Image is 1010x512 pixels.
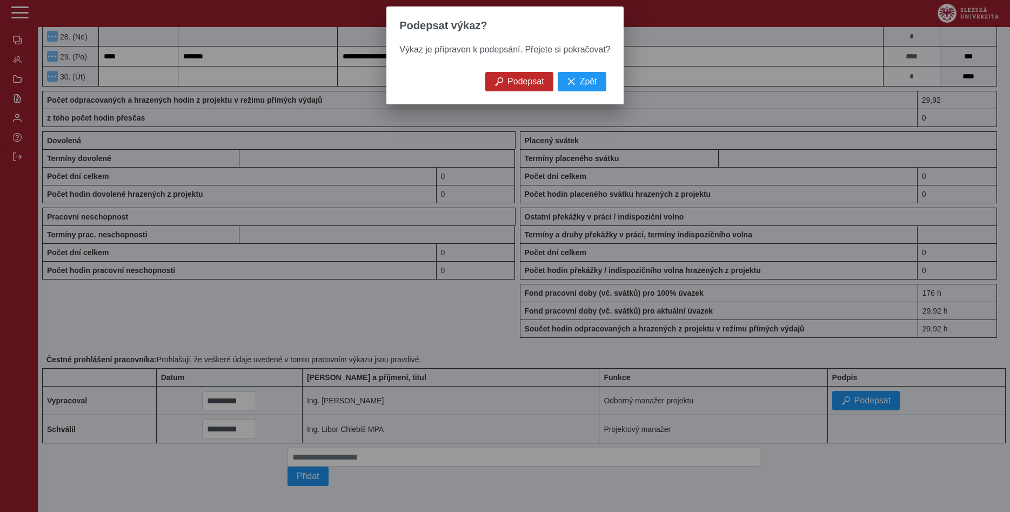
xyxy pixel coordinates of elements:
[558,72,606,91] button: Zpět
[399,19,487,32] span: Podepsat výkaz?
[507,77,544,87] span: Podepsat
[399,45,610,54] span: Výkaz je připraven k podepsání. Přejete si pokračovat?
[580,77,597,87] span: Zpět
[485,72,553,91] button: Podepsat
